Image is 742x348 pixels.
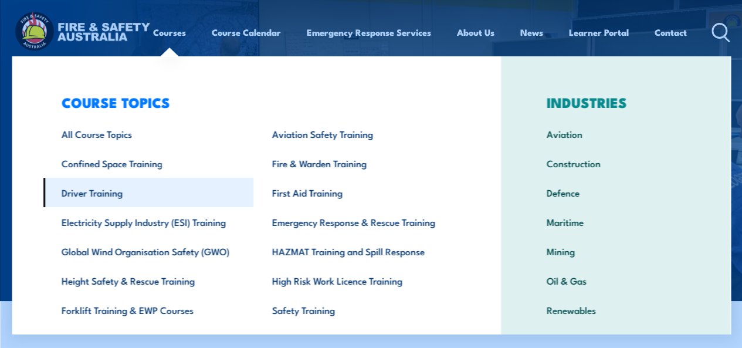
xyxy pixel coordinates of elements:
[43,119,253,148] a: All Course Topics
[528,295,703,325] a: Renewables
[43,178,253,207] a: Driver Training
[253,207,464,236] a: Emergency Response & Rescue Training
[520,18,543,46] a: News
[43,94,464,110] h3: COURSE TOPICS
[43,207,253,236] a: Electricity Supply Industry (ESI) Training
[528,236,703,266] a: Mining
[528,207,703,236] a: Maritime
[253,119,464,148] a: Aviation Safety Training
[153,18,186,46] a: Courses
[655,18,687,46] a: Contact
[43,236,253,266] a: Global Wind Organisation Safety (GWO)
[43,148,253,178] a: Confined Space Training
[528,178,703,207] a: Defence
[528,266,703,295] a: Oil & Gas
[212,18,281,46] a: Course Calendar
[253,266,464,295] a: High Risk Work Licence Training
[253,178,464,207] a: First Aid Training
[253,295,464,325] a: Safety Training
[569,18,629,46] a: Learner Portal
[528,119,703,148] a: Aviation
[528,148,703,178] a: Construction
[253,148,464,178] a: Fire & Warden Training
[528,94,703,110] h3: INDUSTRIES
[457,18,494,46] a: About Us
[43,266,253,295] a: Height Safety & Rescue Training
[43,295,253,325] a: Forklift Training & EWP Courses
[307,18,431,46] a: Emergency Response Services
[253,236,464,266] a: HAZMAT Training and Spill Response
